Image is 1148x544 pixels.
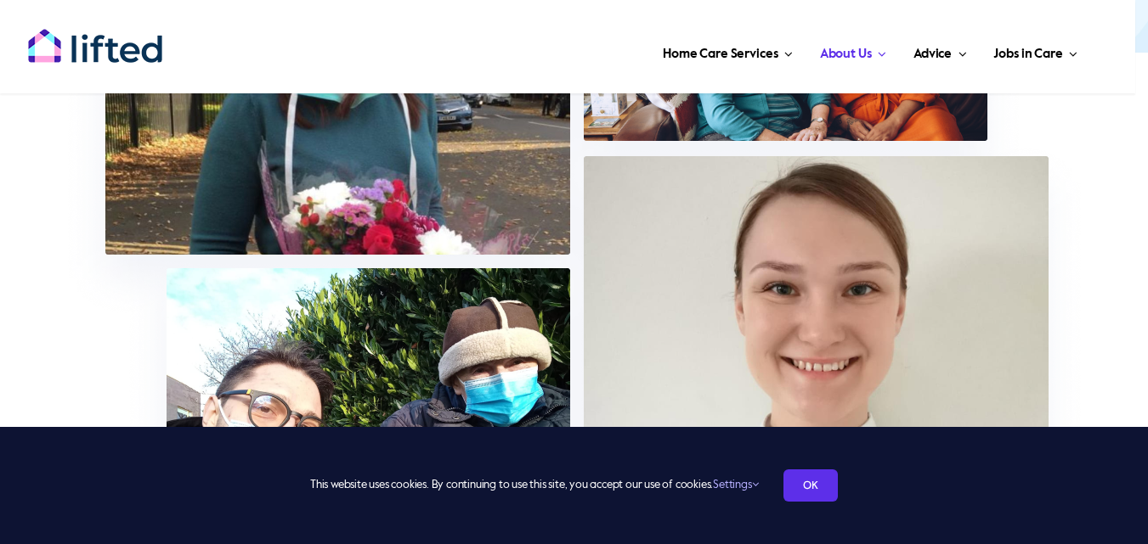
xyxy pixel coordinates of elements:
a: Advice [908,25,971,76]
span: About Us [820,41,872,68]
nav: Main Menu [211,25,1083,76]
a: lifted-logo [27,28,163,45]
span: Advice [913,41,952,68]
span: Home Care Services [663,41,778,68]
span: This website uses cookies. By continuing to use this site, you accept our use of cookies. [310,472,758,499]
a: About Us [815,25,891,76]
a: OK [783,469,838,502]
a: Jobs in Care [988,25,1083,76]
span: Jobs in Care [993,41,1062,68]
a: Settings [713,480,758,491]
a: Home Care Services [658,25,798,76]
